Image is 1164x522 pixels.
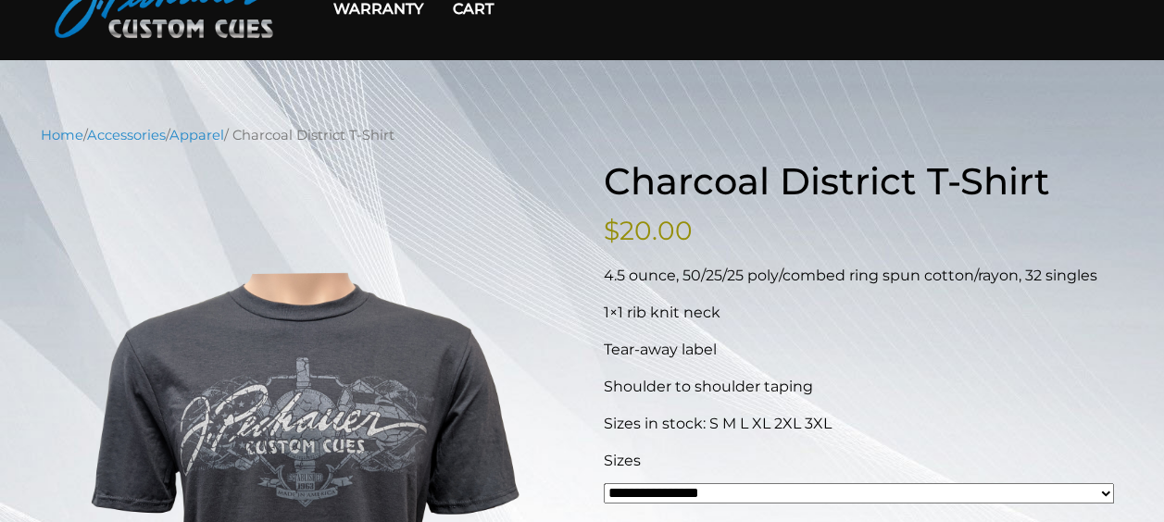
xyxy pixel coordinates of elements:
[169,127,224,143] a: Apparel
[604,265,1124,287] p: 4.5 ounce, 50/25/25 poly/combed ring spun cotton/rayon, 32 singles
[604,339,1124,361] p: Tear-away label
[604,413,1124,435] p: Sizes in stock: S M L XL 2XL 3XL
[604,215,620,246] span: $
[604,452,641,469] span: Sizes
[604,302,1124,324] p: 1×1 rib knit neck
[41,125,1124,145] nav: Breadcrumb
[604,376,1124,398] p: Shoulder to shoulder taping
[604,215,693,246] bdi: 20.00
[41,127,83,143] a: Home
[87,127,166,143] a: Accessories
[604,159,1124,204] h1: Charcoal District T-Shirt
